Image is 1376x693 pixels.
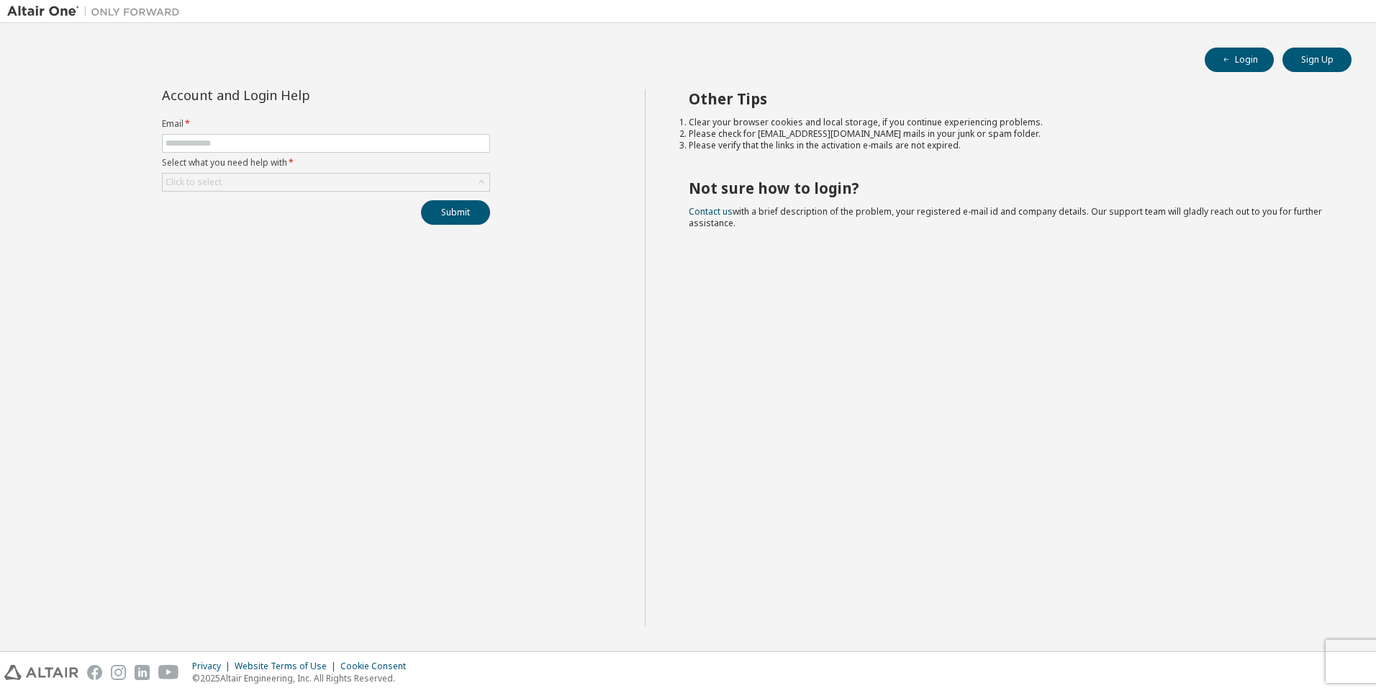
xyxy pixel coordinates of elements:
h2: Other Tips [689,89,1326,108]
div: Website Terms of Use [235,661,340,672]
div: Click to select [163,174,489,191]
li: Please verify that the links in the activation e-mails are not expired. [689,140,1326,151]
div: Privacy [192,661,235,672]
img: facebook.svg [87,665,102,680]
li: Please check for [EMAIL_ADDRESS][DOMAIN_NAME] mails in your junk or spam folder. [689,128,1326,140]
button: Login [1205,48,1274,72]
button: Submit [421,200,490,225]
img: Altair One [7,4,187,19]
img: altair_logo.svg [4,665,78,680]
h2: Not sure how to login? [689,179,1326,197]
label: Select what you need help with [162,157,490,169]
div: Click to select [166,176,222,188]
button: Sign Up [1282,48,1352,72]
img: linkedin.svg [135,665,150,680]
label: Email [162,118,490,130]
span: with a brief description of the problem, your registered e-mail id and company details. Our suppo... [689,205,1322,229]
img: youtube.svg [158,665,179,680]
img: instagram.svg [111,665,126,680]
div: Account and Login Help [162,89,425,101]
div: Cookie Consent [340,661,415,672]
p: © 2025 Altair Engineering, Inc. All Rights Reserved. [192,672,415,684]
li: Clear your browser cookies and local storage, if you continue experiencing problems. [689,117,1326,128]
a: Contact us [689,205,733,218]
